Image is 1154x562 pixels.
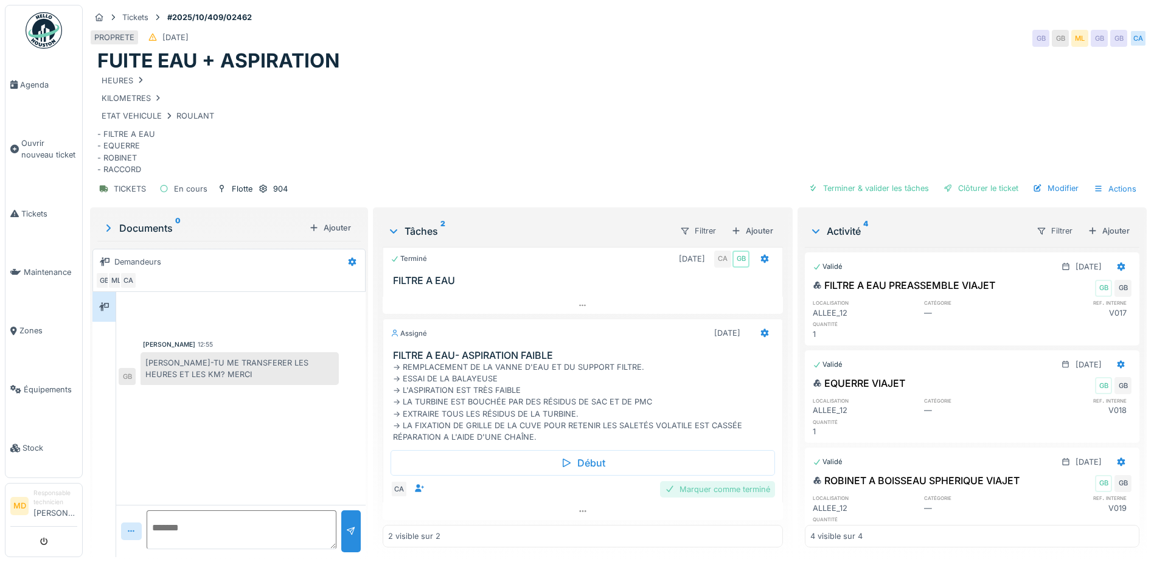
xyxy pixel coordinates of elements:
[114,183,146,195] div: TICKETS
[20,79,77,91] span: Agenda
[1028,502,1131,514] div: V019
[1032,30,1049,47] div: GB
[863,224,868,238] sup: 4
[714,251,731,268] div: CA
[1052,30,1069,47] div: GB
[21,208,77,220] span: Tickets
[1114,475,1131,492] div: GB
[5,419,82,477] a: Stock
[1130,30,1147,47] div: CA
[391,480,408,498] div: CA
[96,272,113,289] div: GB
[26,12,62,49] img: Badge_color-CXgf-gQk.svg
[5,243,82,301] a: Maintenance
[813,320,916,328] h6: quantité
[813,502,916,514] div: ALLEE_12
[114,256,161,268] div: Demandeurs
[1028,299,1131,307] h6: ref. interne
[813,307,916,319] div: ALLEE_12
[24,384,77,395] span: Équipements
[1114,280,1131,297] div: GB
[924,404,1027,416] div: —
[810,530,863,542] div: 4 visible sur 4
[813,473,1020,488] div: ROBINET A BOISSEAU SPHERIQUE VIAJET
[732,251,749,268] div: GB
[304,220,356,236] div: Ajouter
[804,180,934,196] div: Terminer & valider les tâches
[1088,180,1142,198] div: Actions
[1114,377,1131,394] div: GB
[1091,30,1108,47] div: GB
[198,340,213,349] div: 12:55
[813,457,843,467] div: Validé
[23,442,77,454] span: Stock
[5,184,82,243] a: Tickets
[174,183,207,195] div: En cours
[924,494,1027,502] h6: catégorie
[813,494,916,502] h6: localisation
[102,92,163,104] div: KILOMETRES
[391,450,775,476] div: Début
[1076,359,1102,370] div: [DATE]
[813,404,916,416] div: ALLEE_12
[726,223,778,239] div: Ajouter
[924,397,1027,404] h6: catégorie
[141,352,339,385] div: [PERSON_NAME]-TU ME TRANSFERER LES HEURES ET LES KM? MERCI
[94,32,134,43] div: PROPRETE
[102,75,145,86] div: HEURES
[108,272,125,289] div: ML
[143,340,195,349] div: [PERSON_NAME]
[813,376,905,390] div: EQUERRE VIAJET
[388,530,440,542] div: 2 visible sur 2
[924,307,1027,319] div: —
[813,515,916,523] h6: quantité
[97,73,1139,175] div: - FILTRE A EAU - EQUERRE - ROBINET - RACCORD
[1095,475,1112,492] div: GB
[813,359,843,370] div: Validé
[1028,180,1083,196] div: Modifier
[1076,456,1102,468] div: [DATE]
[10,488,77,527] a: MD Responsable technicien[PERSON_NAME]
[391,328,427,339] div: Assigné
[813,299,916,307] h6: localisation
[393,350,777,361] h3: FILTRE A EAU- ASPIRATION FAIBLE
[21,137,77,161] span: Ouvrir nouveau ticket
[388,224,670,238] div: Tâches
[1095,377,1112,394] div: GB
[924,299,1027,307] h6: catégorie
[813,397,916,404] h6: localisation
[119,368,136,385] div: GB
[813,278,995,293] div: FILTRE A EAU PREASSEMBLE VIAJET
[19,325,77,336] span: Zones
[273,183,288,195] div: 904
[1028,307,1131,319] div: V017
[97,49,339,72] h1: FUITE EAU + ASPIRATION
[391,254,427,264] div: Terminé
[1110,30,1127,47] div: GB
[120,272,137,289] div: CA
[679,253,705,265] div: [DATE]
[810,224,1026,238] div: Activité
[5,114,82,184] a: Ouvrir nouveau ticket
[175,221,181,235] sup: 0
[393,361,777,443] div: -> REMPLACEMENT DE LA VANNE D'EAU ET DU SUPPORT FILTRE. -> ESSAI DE LA BALAYEUSE -> L'ASPIRATION ...
[675,222,721,240] div: Filtrer
[5,55,82,114] a: Agenda
[813,523,916,535] div: 1
[102,110,214,122] div: ETAT VEHICULE ROULANT
[1083,223,1135,239] div: Ajouter
[813,418,916,426] h6: quantité
[162,12,257,23] strong: #2025/10/409/02462
[1076,261,1102,272] div: [DATE]
[232,183,252,195] div: Flotte
[33,488,77,507] div: Responsable technicien
[1095,280,1112,297] div: GB
[162,32,189,43] div: [DATE]
[1028,494,1131,502] h6: ref. interne
[1028,404,1131,416] div: V018
[24,266,77,278] span: Maintenance
[440,224,445,238] sup: 2
[5,302,82,360] a: Zones
[10,497,29,515] li: MD
[939,180,1023,196] div: Clôturer le ticket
